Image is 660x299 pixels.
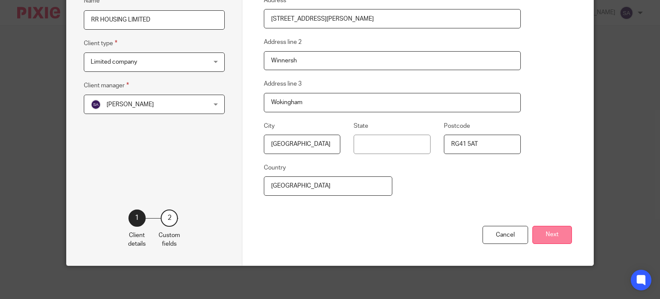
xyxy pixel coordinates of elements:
[354,122,368,130] label: State
[483,226,528,244] div: Cancel
[264,163,286,172] label: Country
[264,38,302,46] label: Address line 2
[91,99,101,110] img: svg%3E
[91,59,137,65] span: Limited company
[532,226,572,244] button: Next
[107,102,154,108] span: [PERSON_NAME]
[264,80,302,88] label: Address line 3
[84,38,117,48] label: Client type
[128,210,146,227] div: 1
[84,80,129,90] label: Client manager
[161,210,178,227] div: 2
[264,122,275,130] label: City
[128,231,146,249] p: Client details
[159,231,180,249] p: Custom fields
[444,122,470,130] label: Postcode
